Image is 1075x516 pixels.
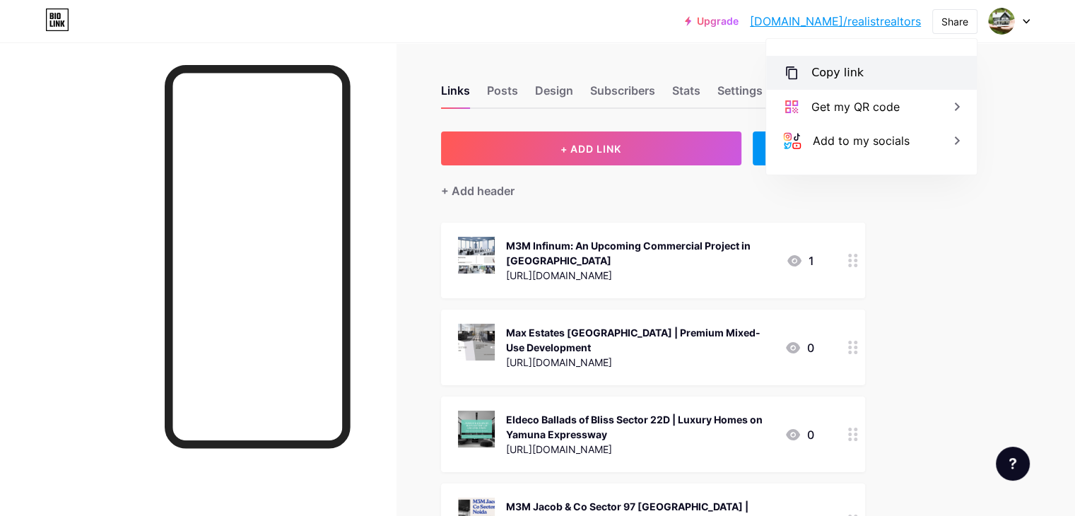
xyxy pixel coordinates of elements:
[813,132,910,149] div: Add to my socials
[988,8,1015,35] img: realistrealtors
[685,16,739,27] a: Upgrade
[811,64,864,81] div: Copy link
[750,13,921,30] a: [DOMAIN_NAME]/realistrealtors
[811,98,900,115] div: Get my QR code
[941,14,968,29] div: Share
